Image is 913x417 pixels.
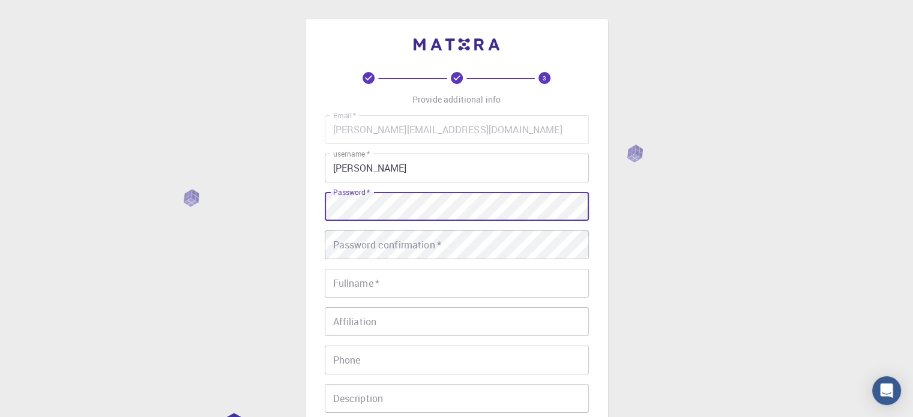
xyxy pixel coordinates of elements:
[543,74,546,82] text: 3
[333,110,356,121] label: Email
[412,94,501,106] p: Provide additional info
[333,149,370,159] label: username
[872,376,901,405] div: Open Intercom Messenger
[333,187,370,197] label: Password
